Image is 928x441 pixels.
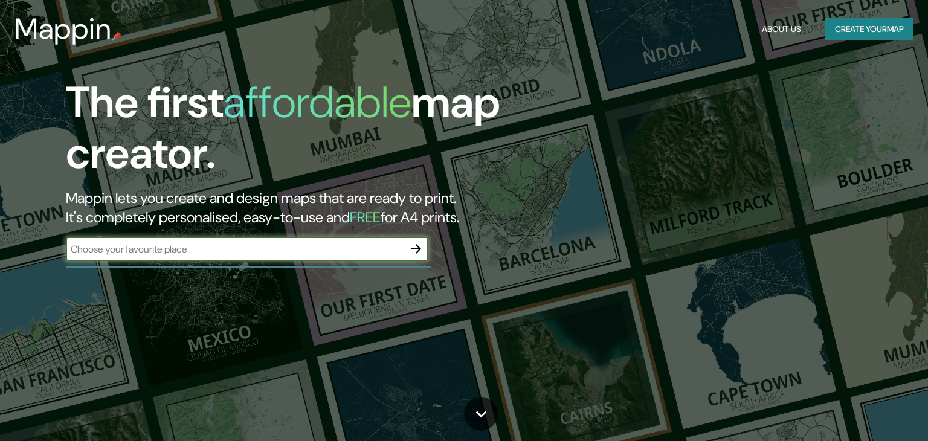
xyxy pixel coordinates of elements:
[757,18,806,40] button: About Us
[66,77,530,188] h1: The first map creator.
[14,12,112,46] h3: Mappin
[66,242,404,256] input: Choose your favourite place
[350,208,381,227] h5: FREE
[825,18,913,40] button: Create yourmap
[66,188,530,227] h2: Mappin lets you create and design maps that are ready to print. It's completely personalised, eas...
[112,31,121,41] img: mappin-pin
[224,74,411,130] h1: affordable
